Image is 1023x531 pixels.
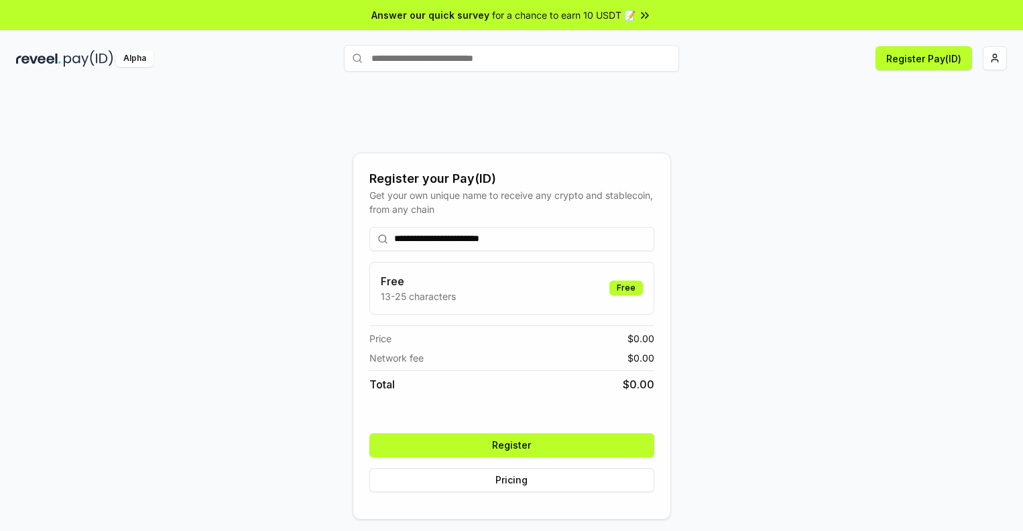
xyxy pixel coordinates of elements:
[369,433,654,457] button: Register
[64,50,113,67] img: pay_id
[381,273,456,289] h3: Free
[16,50,61,67] img: reveel_dark
[371,8,489,22] span: Answer our quick survey
[369,331,392,346] span: Price
[369,376,395,392] span: Total
[381,289,456,303] p: 13-25 characters
[116,50,154,67] div: Alpha
[627,351,654,365] span: $ 0.00
[609,281,643,295] div: Free
[492,8,636,22] span: for a chance to earn 10 USDT 📝
[627,331,654,346] span: $ 0.00
[369,468,654,492] button: Pricing
[369,188,654,216] div: Get your own unique name to receive any crypto and stablecoin, from any chain
[369,351,424,365] span: Network fee
[623,376,654,392] span: $ 0.00
[876,46,972,70] button: Register Pay(ID)
[369,169,654,188] div: Register your Pay(ID)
